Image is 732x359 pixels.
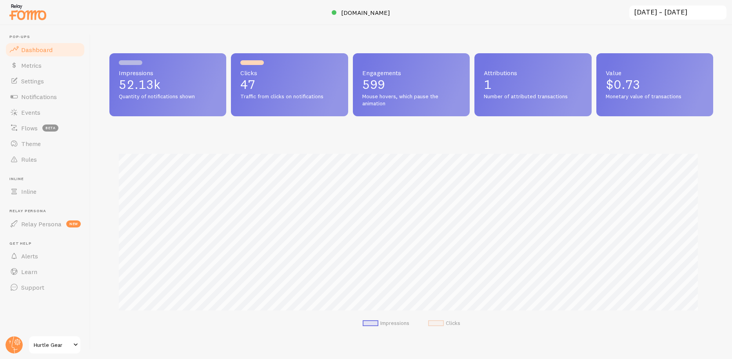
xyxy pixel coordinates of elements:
[9,209,85,214] span: Relay Persona
[606,77,640,92] span: $0.73
[484,93,582,100] span: Number of attributed transactions
[428,320,460,327] li: Clicks
[21,61,42,69] span: Metrics
[34,340,71,350] span: Hurtle Gear
[5,264,85,280] a: Learn
[5,105,85,120] a: Events
[5,73,85,89] a: Settings
[240,70,338,76] span: Clicks
[21,155,37,163] span: Rules
[21,77,44,85] span: Settings
[8,2,47,22] img: fomo-relay-logo-orange.svg
[5,89,85,105] a: Notifications
[119,78,217,91] p: 52.13k
[5,152,85,167] a: Rules
[5,136,85,152] a: Theme
[5,216,85,232] a: Relay Persona new
[484,70,582,76] span: Attributions
[362,78,460,91] p: 599
[9,34,85,40] span: Pop-ups
[5,248,85,264] a: Alerts
[5,120,85,136] a: Flows beta
[21,220,62,228] span: Relay Persona
[5,280,85,295] a: Support
[21,46,53,54] span: Dashboard
[66,220,81,227] span: new
[363,320,409,327] li: Impressions
[119,70,217,76] span: Impressions
[21,108,40,116] span: Events
[240,78,338,91] p: 47
[21,283,44,291] span: Support
[21,252,38,260] span: Alerts
[9,177,85,182] span: Inline
[606,93,704,100] span: Monetary value of transactions
[21,188,36,195] span: Inline
[5,58,85,73] a: Metrics
[5,42,85,58] a: Dashboard
[21,140,41,148] span: Theme
[362,70,460,76] span: Engagements
[5,184,85,199] a: Inline
[362,93,460,107] span: Mouse hovers, which pause the animation
[606,70,704,76] span: Value
[21,124,38,132] span: Flows
[21,93,57,101] span: Notifications
[21,268,37,276] span: Learn
[28,336,81,354] a: Hurtle Gear
[119,93,217,100] span: Quantity of notifications shown
[9,241,85,246] span: Get Help
[240,93,338,100] span: Traffic from clicks on notifications
[484,78,582,91] p: 1
[42,124,58,132] span: beta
